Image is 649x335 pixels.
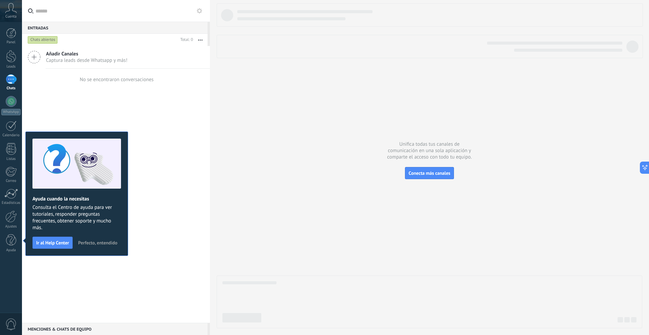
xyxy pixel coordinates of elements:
[1,65,21,69] div: Leads
[1,40,21,45] div: Panel
[1,224,21,229] div: Ajustes
[75,238,120,248] button: Perfecto, entendido
[46,57,127,64] span: Captura leads desde Whatsapp y más!
[32,204,121,231] span: Consulta el Centro de ayuda para ver tutoriales, responder preguntas frecuentes, obtener soporte ...
[78,240,117,245] span: Perfecto, entendido
[1,157,21,161] div: Listas
[1,179,21,183] div: Correo
[32,237,73,249] button: Ir al Help Center
[1,109,21,115] div: WhatsApp
[46,51,127,57] span: Añadir Canales
[28,36,58,44] div: Chats abiertos
[22,323,208,335] div: Menciones & Chats de equipo
[5,15,17,19] span: Cuenta
[1,133,21,138] div: Calendario
[409,170,450,176] span: Conecta más canales
[80,76,154,83] div: No se encontraron conversaciones
[36,240,69,245] span: Ir al Help Center
[1,201,21,205] div: Estadísticas
[22,22,208,34] div: Entradas
[1,86,21,91] div: Chats
[32,196,121,202] h2: Ayuda cuando la necesitas
[1,248,21,253] div: Ayuda
[405,167,454,179] button: Conecta más canales
[178,37,193,43] div: Total: 0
